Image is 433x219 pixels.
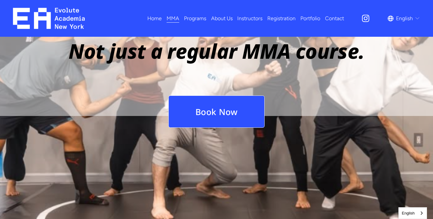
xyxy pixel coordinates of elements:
[237,13,263,23] a: Instructors
[184,14,206,23] span: Programs
[167,13,179,23] a: folder dropdown
[325,13,344,23] a: Contact
[167,14,179,23] span: MMA
[300,13,320,23] a: Portfolio
[398,207,427,219] aside: Language selected: English
[211,13,233,23] a: About Us
[388,13,420,23] div: language picker
[399,208,427,219] a: English
[69,37,365,65] em: Not just a regular MMA course.
[147,13,162,23] a: Home
[184,13,206,23] a: folder dropdown
[396,14,413,23] span: English
[13,8,85,29] img: EA
[361,14,370,23] a: Instagram
[168,95,265,128] a: Book Now
[267,13,296,23] a: Registration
